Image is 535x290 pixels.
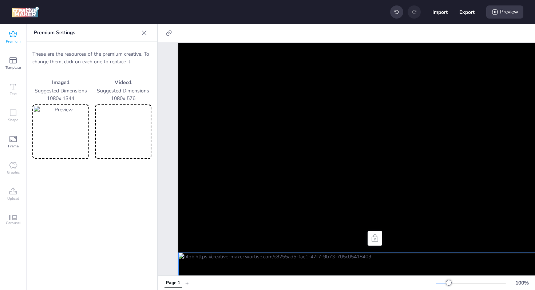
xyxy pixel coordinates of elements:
[486,5,523,19] div: Preview
[166,280,180,286] div: Page 1
[95,79,152,86] p: Video 1
[34,106,88,158] img: Preview
[8,143,19,149] span: Frame
[8,117,18,123] span: Shape
[513,279,531,287] div: 100 %
[12,7,39,17] img: logo Creative Maker
[95,95,152,102] p: 1080 x 576
[32,50,151,65] p: These are the resources of the premium creative. To change them, click on each one to replace it.
[7,196,19,202] span: Upload
[161,277,185,289] div: Tabs
[7,170,20,175] span: Graphic
[34,24,138,41] p: Premium Settings
[10,91,17,97] span: Text
[5,65,21,71] span: Template
[95,87,152,95] p: Suggested Dimensions
[6,220,21,226] span: Carousel
[185,277,189,289] button: +
[32,95,89,102] p: 1080 x 1344
[32,87,89,95] p: Suggested Dimensions
[6,39,21,44] span: Premium
[432,4,448,20] button: Import
[32,79,89,86] p: Image 1
[459,4,475,20] button: Export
